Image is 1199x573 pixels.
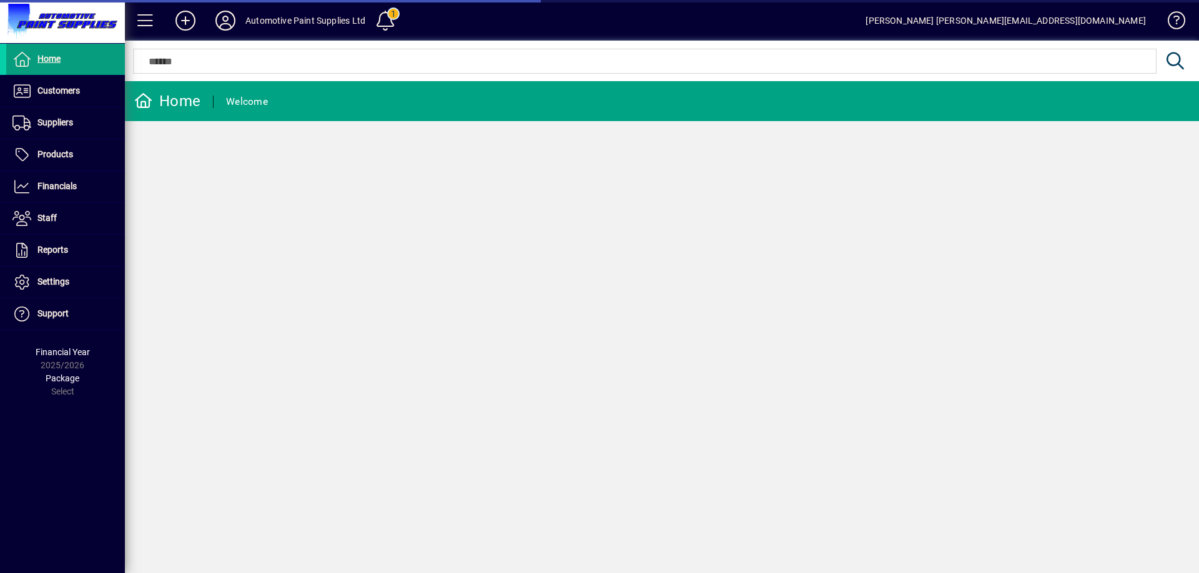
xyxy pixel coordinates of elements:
[37,149,73,159] span: Products
[37,213,57,223] span: Staff
[1158,2,1183,43] a: Knowledge Base
[134,91,200,111] div: Home
[37,86,80,95] span: Customers
[37,277,69,286] span: Settings
[6,235,125,266] a: Reports
[6,203,125,234] a: Staff
[866,11,1146,31] div: [PERSON_NAME] [PERSON_NAME][EMAIL_ADDRESS][DOMAIN_NAME]
[37,308,69,318] span: Support
[37,54,61,64] span: Home
[6,139,125,170] a: Products
[36,347,90,357] span: Financial Year
[46,373,79,383] span: Package
[226,92,268,112] div: Welcome
[245,11,365,31] div: Automotive Paint Supplies Ltd
[205,9,245,32] button: Profile
[6,171,125,202] a: Financials
[37,245,68,255] span: Reports
[165,9,205,32] button: Add
[37,117,73,127] span: Suppliers
[6,267,125,298] a: Settings
[6,298,125,330] a: Support
[37,181,77,191] span: Financials
[6,107,125,139] a: Suppliers
[6,76,125,107] a: Customers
